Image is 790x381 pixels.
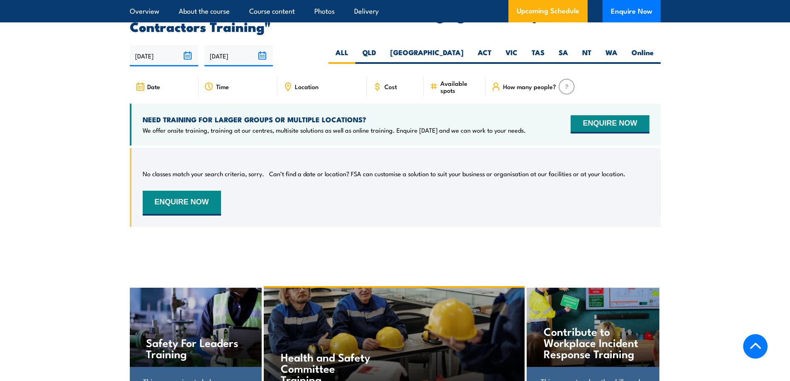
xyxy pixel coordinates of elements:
[598,48,625,64] label: WA
[440,80,480,94] span: Available spots
[328,48,355,64] label: ALL
[384,83,397,90] span: Cost
[204,45,273,66] input: To date
[269,170,625,178] p: Can’t find a date or location? FSA can customise a solution to suit your business or organisation...
[383,48,471,64] label: [GEOGRAPHIC_DATA]
[498,48,525,64] label: VIC
[552,48,575,64] label: SA
[544,325,642,359] h4: Contribute to Workplace Incident Response Training
[143,191,221,216] button: ENQUIRE NOW
[525,48,552,64] label: TAS
[143,170,264,178] p: No classes match your search criteria, sorry.
[143,126,526,134] p: We offer onsite training, training at our centres, multisite solutions as well as online training...
[625,48,661,64] label: Online
[355,48,383,64] label: QLD
[130,9,661,32] h2: UPCOMING SCHEDULE FOR - "Assist with Managing WHS Compliance of Contractors Training"
[571,115,649,133] button: ENQUIRE NOW
[146,337,244,359] h4: Safety For Leaders Training
[130,45,198,66] input: From date
[216,83,229,90] span: Time
[295,83,318,90] span: Location
[471,48,498,64] label: ACT
[143,115,526,124] h4: NEED TRAINING FOR LARGER GROUPS OR MULTIPLE LOCATIONS?
[147,83,160,90] span: Date
[575,48,598,64] label: NT
[503,83,556,90] span: How many people?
